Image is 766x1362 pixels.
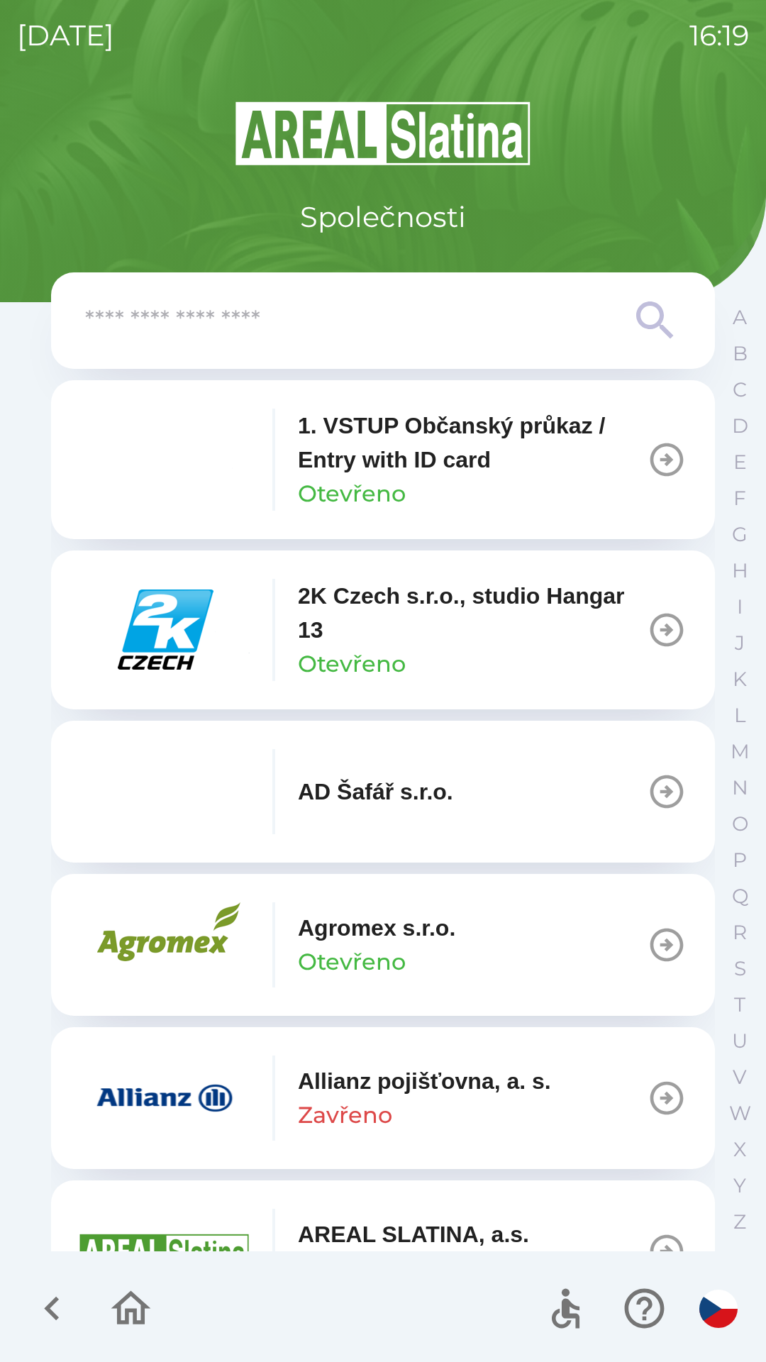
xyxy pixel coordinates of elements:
[298,477,406,511] p: Otevřeno
[51,721,715,863] button: AD Šafář s.r.o.
[722,372,757,408] button: C
[722,336,757,372] button: B
[734,992,745,1017] p: T
[79,1209,250,1294] img: aad3f322-fb90-43a2-be23-5ead3ef36ce5.png
[732,414,748,438] p: D
[722,987,757,1023] button: T
[79,587,250,672] img: 46855577-05aa-44e5-9e88-426d6f140dc0.png
[722,770,757,806] button: N
[733,377,747,402] p: C
[722,1023,757,1059] button: U
[79,902,250,987] img: 33c739ec-f83b-42c3-a534-7980a31bd9ae.png
[298,1064,551,1098] p: Allianz pojišťovna, a. s.
[298,647,406,681] p: Otevřeno
[733,450,747,475] p: E
[732,884,748,909] p: Q
[722,661,757,697] button: K
[722,589,757,625] button: I
[51,1180,715,1322] button: AREAL SLATINA, a.s.Otevřeno
[733,486,746,511] p: F
[733,1137,746,1162] p: X
[298,409,647,477] p: 1. VSTUP Občanský průkaz / Entry with ID card
[689,14,749,57] p: 16:19
[722,733,757,770] button: M
[298,911,455,945] p: Agromex s.r.o.
[722,1168,757,1204] button: Y
[733,1065,747,1090] p: V
[737,594,743,619] p: I
[722,299,757,336] button: A
[734,956,746,981] p: S
[732,812,748,836] p: O
[722,408,757,444] button: D
[722,1131,757,1168] button: X
[722,951,757,987] button: S
[734,703,745,728] p: L
[298,775,453,809] p: AD Šafář s.r.o.
[733,848,747,873] p: P
[79,1056,250,1141] img: f3415073-8ef0-49a2-9816-fbbc8a42d535.png
[51,99,715,167] img: Logo
[733,667,747,692] p: K
[732,1029,748,1053] p: U
[722,806,757,842] button: O
[722,480,757,516] button: F
[79,417,250,502] img: 79c93659-7a2c-460d-85f3-2630f0b529cc.png
[731,739,750,764] p: M
[51,380,715,539] button: 1. VSTUP Občanský průkaz / Entry with ID cardOtevřeno
[722,516,757,553] button: G
[732,522,748,547] p: G
[722,697,757,733] button: L
[733,1209,746,1234] p: Z
[722,444,757,480] button: E
[51,550,715,709] button: 2K Czech s.r.o., studio Hangar 13Otevřeno
[298,945,406,979] p: Otevřeno
[732,775,748,800] p: N
[733,341,748,366] p: B
[733,305,747,330] p: A
[17,14,114,57] p: [DATE]
[735,631,745,655] p: J
[733,920,747,945] p: R
[722,1059,757,1095] button: V
[722,553,757,589] button: H
[733,1173,746,1198] p: Y
[722,1204,757,1240] button: Z
[298,579,647,647] p: 2K Czech s.r.o., studio Hangar 13
[722,842,757,878] button: P
[300,196,466,238] p: Společnosti
[722,878,757,914] button: Q
[729,1101,751,1126] p: W
[79,749,250,834] img: fe4c8044-c89c-4fb5-bacd-c2622eeca7e4.png
[722,625,757,661] button: J
[699,1290,738,1328] img: cs flag
[722,1095,757,1131] button: W
[732,558,748,583] p: H
[298,1217,529,1251] p: AREAL SLATINA, a.s.
[298,1098,392,1132] p: Zavřeno
[51,874,715,1016] button: Agromex s.r.o.Otevřeno
[722,914,757,951] button: R
[51,1027,715,1169] button: Allianz pojišťovna, a. s.Zavřeno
